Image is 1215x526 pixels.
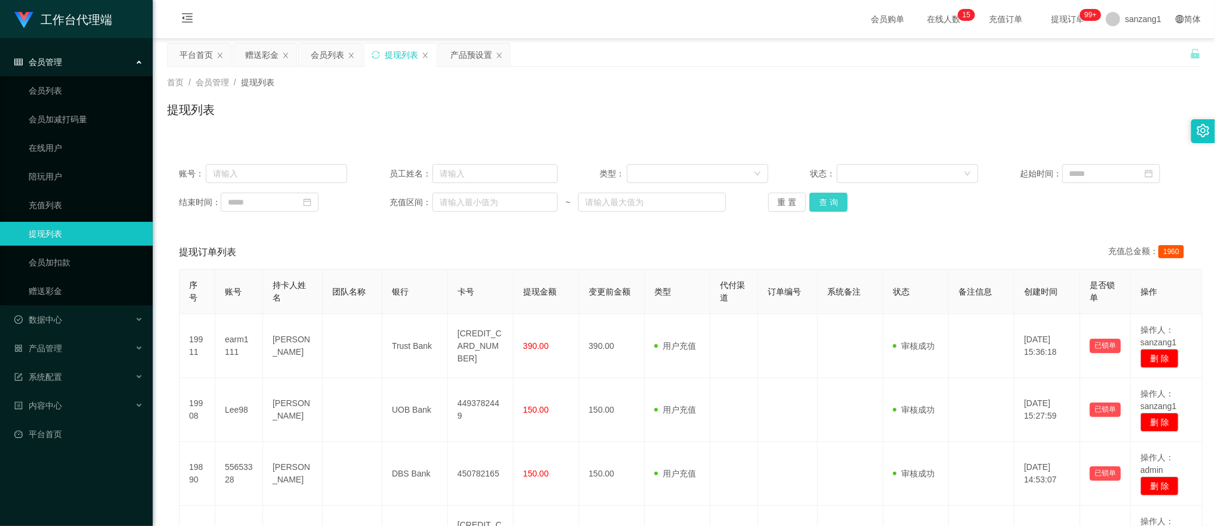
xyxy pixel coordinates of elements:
td: 390.00 [579,314,645,378]
td: [DATE] 14:53:07 [1015,442,1080,506]
td: 19908 [180,378,215,442]
td: 4493782449 [448,378,514,442]
td: earm1111 [215,314,263,378]
td: 55653328 [215,442,263,506]
td: 19911 [180,314,215,378]
span: 操作人：sanzang1 [1140,325,1177,347]
a: 提现列表 [29,222,143,246]
span: 数据中心 [14,315,62,324]
td: [PERSON_NAME] [263,314,323,378]
input: 请输入 [206,164,348,183]
i: 图标: calendar [1145,169,1153,178]
span: 首页 [167,78,184,87]
sup: 15 [958,9,975,21]
button: 重 置 [768,193,806,212]
div: 平台首页 [180,44,213,66]
h1: 提现列表 [167,101,215,119]
span: 系统备注 [827,287,861,296]
span: 结束时间： [179,196,221,209]
p: 5 [966,9,970,21]
div: 充值总金额： [1108,245,1189,259]
span: 操作人：sanzang1 [1140,389,1177,411]
td: [CREDIT_CARD_NUMBER] [448,314,514,378]
span: 充值订单 [983,15,1028,23]
td: 19890 [180,442,215,506]
input: 请输入 [432,164,558,183]
td: [PERSON_NAME] [263,378,323,442]
span: 用户充值 [654,405,696,414]
td: DBS Bank [382,442,448,506]
i: 图标: appstore-o [14,344,23,352]
td: UOB Bank [382,378,448,442]
td: Lee98 [215,378,263,442]
i: 图标: check-circle-o [14,315,23,324]
span: 产品管理 [14,344,62,353]
div: 产品预设置 [450,44,492,66]
span: 在线人数 [921,15,966,23]
button: 已锁单 [1090,403,1121,417]
input: 请输入最大值为 [578,193,726,212]
button: 已锁单 [1090,339,1121,353]
span: 1960 [1158,245,1184,258]
a: 会员列表 [29,79,143,103]
td: 150.00 [579,442,645,506]
span: 员工姓名： [389,168,432,180]
span: 卡号 [457,287,474,296]
span: 订单编号 [768,287,801,296]
span: 审核成功 [893,469,935,478]
span: 账号： [179,168,206,180]
td: [DATE] 15:36:18 [1015,314,1080,378]
span: 账号 [225,287,242,296]
span: 状态： [810,168,837,180]
i: 图标: global [1176,15,1184,23]
span: 备注信息 [959,287,992,296]
a: 充值列表 [29,193,143,217]
span: 序号 [189,280,197,302]
span: 提现列表 [241,78,274,87]
button: 删 除 [1140,349,1179,368]
span: 银行 [392,287,409,296]
span: 用户充值 [654,341,696,351]
span: 持卡人姓名 [273,280,306,302]
i: 图标: menu-fold [167,1,208,39]
span: 起始时间： [1021,168,1062,180]
span: 团队名称 [332,287,366,296]
button: 查 询 [809,193,848,212]
i: 图标: setting [1197,124,1210,137]
div: 会员列表 [311,44,344,66]
span: 代付渠道 [720,280,745,302]
td: [PERSON_NAME] [263,442,323,506]
button: 删 除 [1140,477,1179,496]
span: 变更前金额 [589,287,630,296]
i: 图标: profile [14,401,23,410]
span: 提现订单 [1045,15,1090,23]
button: 已锁单 [1090,466,1121,481]
td: [DATE] 15:27:59 [1015,378,1080,442]
span: 会员管理 [196,78,229,87]
i: 图标: down [964,170,971,178]
span: 系统配置 [14,372,62,382]
span: 审核成功 [893,405,935,414]
sup: 1052 [1080,9,1101,21]
i: 图标: close [282,52,289,59]
a: 会员加减打码量 [29,107,143,131]
span: 操作人：admin [1140,453,1174,475]
button: 删 除 [1140,413,1179,432]
a: 工作台代理端 [14,14,112,24]
a: 陪玩用户 [29,165,143,188]
i: 图标: close [496,52,503,59]
i: 图标: close [217,52,224,59]
img: logo.9652507e.png [14,12,33,29]
i: 图标: unlock [1190,48,1201,59]
i: 图标: close [422,52,429,59]
span: 390.00 [523,341,549,351]
i: 图标: table [14,58,23,66]
span: 用户充值 [654,469,696,478]
span: 审核成功 [893,341,935,351]
td: 450782165 [448,442,514,506]
a: 在线用户 [29,136,143,160]
a: 会员加扣款 [29,250,143,274]
a: 图标: dashboard平台首页 [14,422,143,446]
span: 充值区间： [389,196,432,209]
div: 提现列表 [385,44,418,66]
